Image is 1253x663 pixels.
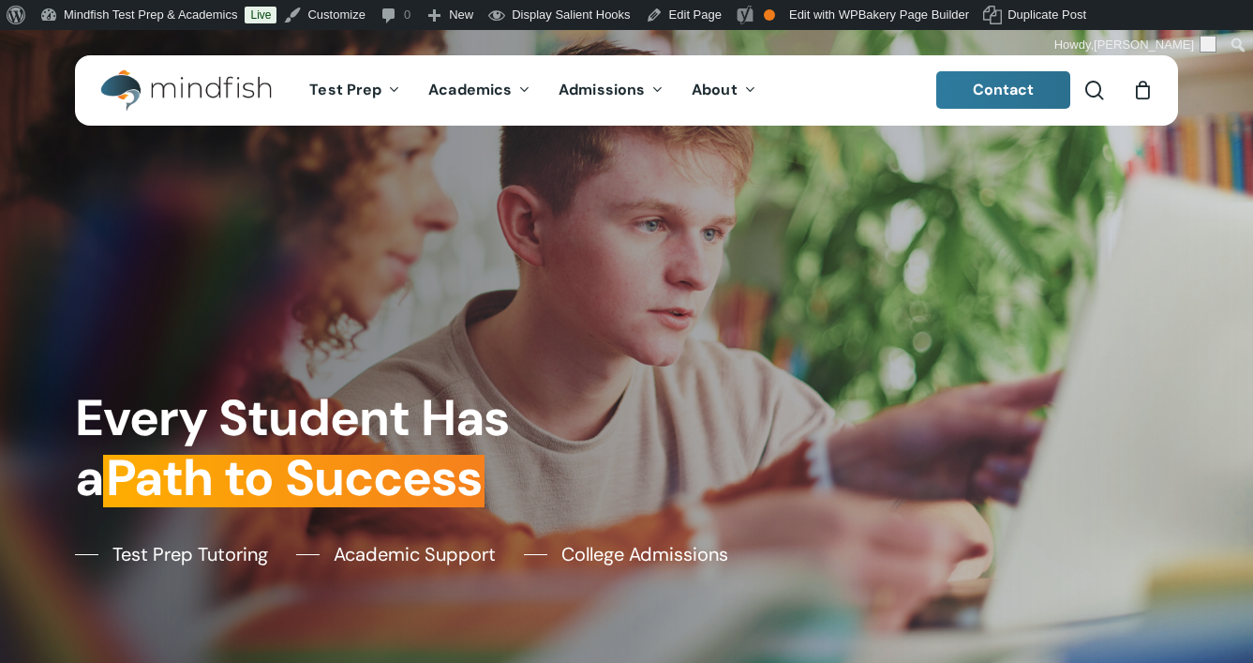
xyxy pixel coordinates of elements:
a: Test Prep Tutoring [75,540,268,568]
a: Live [245,7,276,23]
em: Path to Success [103,445,485,511]
span: Test Prep [309,80,381,99]
a: Academics [414,83,544,98]
span: Test Prep Tutoring [112,540,268,568]
span: [PERSON_NAME] [1094,38,1194,52]
a: Academic Support [296,540,496,568]
span: Admissions [559,80,645,99]
a: Admissions [544,83,678,98]
span: Contact [973,80,1035,99]
a: Test Prep [295,83,414,98]
span: Academic Support [334,540,496,568]
nav: Main Menu [295,55,769,126]
a: About [678,83,770,98]
span: About [692,80,738,99]
header: Main Menu [75,55,1178,126]
a: Howdy, [1048,30,1224,60]
h1: Every Student Has a [75,388,615,508]
div: OK [764,9,775,21]
span: College Admissions [561,540,728,568]
a: College Admissions [524,540,728,568]
a: Cart [1132,80,1153,100]
a: Contact [936,71,1071,109]
span: Academics [428,80,512,99]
